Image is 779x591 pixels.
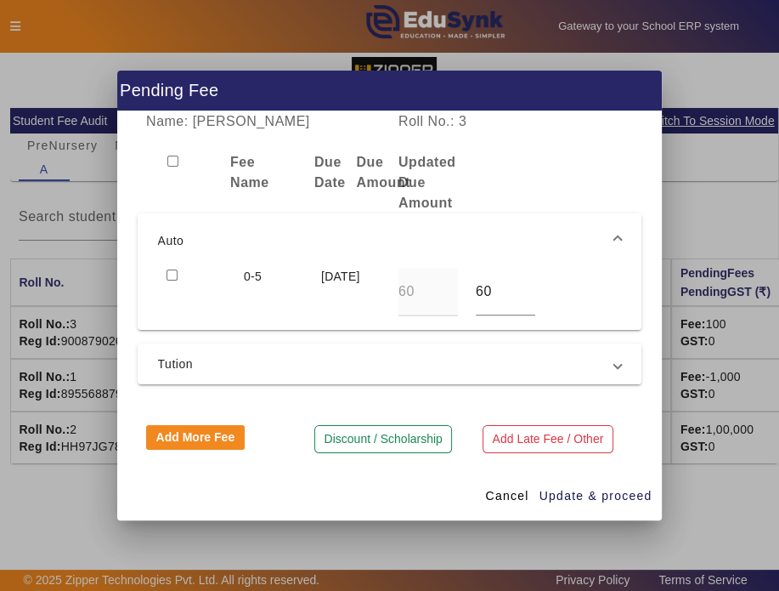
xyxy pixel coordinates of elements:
[478,480,535,511] button: Cancel
[158,354,615,374] span: Tution
[389,111,515,132] div: Roll No.: 3
[476,281,535,302] input: Amount
[483,425,613,454] button: Add Late Fee / Other
[356,155,409,190] b: Due Amount
[138,213,642,268] mat-expansion-panel-header: Auto
[314,155,346,190] b: Due Date
[398,281,458,302] input: Amount
[539,480,653,511] button: Update & proceed
[117,71,663,111] h1: Pending Fee
[314,425,452,454] button: Discount / Scholarship
[146,425,245,451] button: Add More Fee
[539,487,652,505] span: Update & proceed
[230,155,269,190] b: Fee Name
[158,230,615,251] span: Auto
[398,155,456,210] b: Updated Due Amount
[244,270,262,283] span: 0-5
[321,270,360,283] span: [DATE]
[485,487,528,505] span: Cancel
[138,111,390,132] div: Name: [PERSON_NAME]
[138,344,642,384] mat-expansion-panel-header: Tution
[138,268,642,330] div: Auto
